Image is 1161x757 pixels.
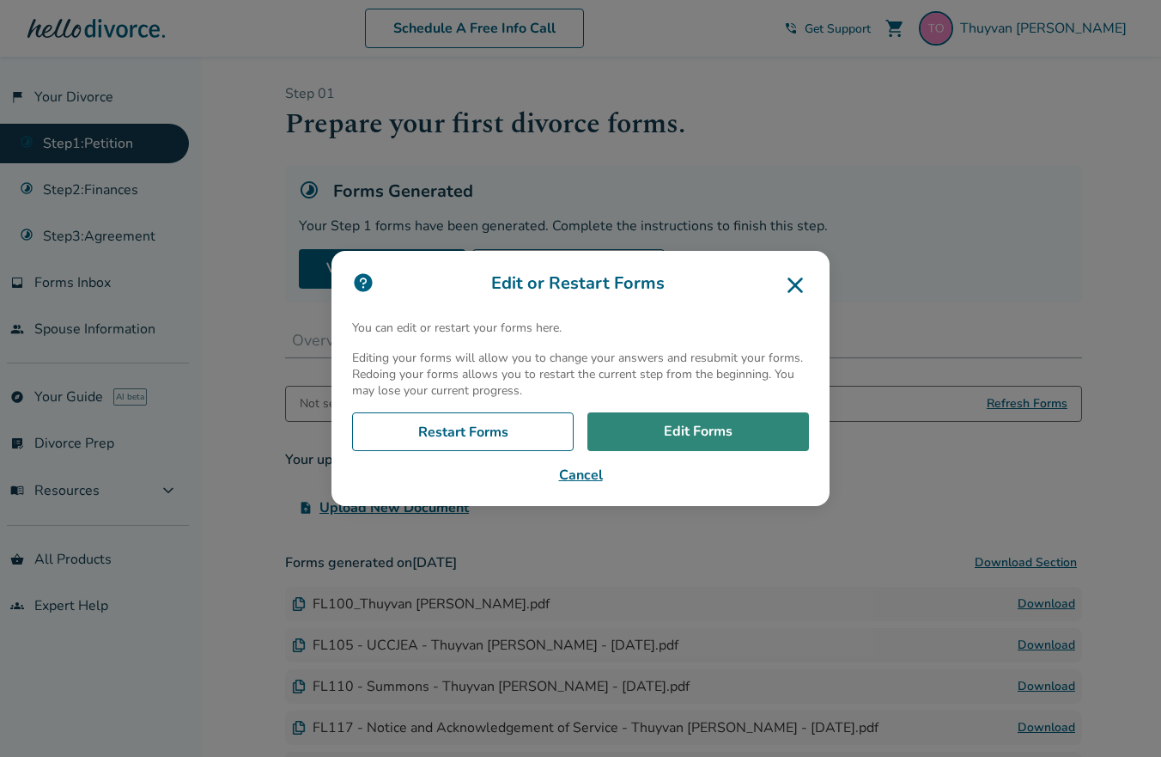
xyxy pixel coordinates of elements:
button: Cancel [352,465,809,485]
p: Editing your forms will allow you to change your answers and resubmit your forms. Redoing your fo... [352,350,809,399]
h3: Edit or Restart Forms [352,272,809,299]
a: Edit Forms [587,412,809,452]
img: icon [352,272,374,294]
a: Restart Forms [352,412,574,452]
p: You can edit or restart your forms here. [352,320,809,336]
iframe: Chat Widget [1075,675,1161,757]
